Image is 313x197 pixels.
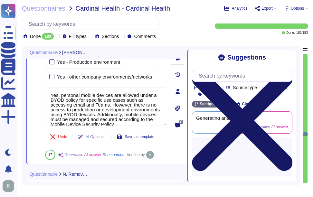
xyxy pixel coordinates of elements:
[179,120,183,124] span: 0
[232,6,247,10] span: Analytics
[57,60,120,64] div: Yes - Production environment
[261,6,273,10] span: Export
[134,34,156,39] span: Comments
[62,50,89,55] span: [PERSON_NAME] Devices
[25,18,158,30] input: Search by keywords
[195,70,292,81] input: Search by keywords
[86,135,104,139] span: AI Options
[30,50,58,55] span: Questionnaire
[291,6,304,10] span: Options
[42,33,53,40] div: 183
[45,87,166,126] textarea: Yes, personal mobile devices are allowed under a BYOD policy for specific use cases such as acces...
[69,34,87,39] span: Fill types
[76,5,170,12] span: Cardinal Health - Cardinal Health
[58,135,67,139] span: Undo
[127,153,145,157] span: Verified by
[125,135,155,139] span: Save as template
[48,153,52,156] span: 87
[146,151,154,159] img: user
[45,130,72,143] button: Undo
[63,172,89,176] span: N. Removable Media
[57,74,152,79] div: Yes - other company environments/networks
[3,180,14,192] img: user
[103,153,124,157] span: See sources
[64,153,101,157] span: Generative AI answer
[22,5,65,12] span: Questionnaires
[1,179,19,193] button: user
[112,130,160,143] button: Save as template
[102,34,119,39] span: Sections
[296,31,308,34] span: 183 / 183
[30,172,58,176] span: Questionnaire
[286,31,295,34] span: Done:
[30,34,41,39] span: Done
[224,6,247,11] button: Analytics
